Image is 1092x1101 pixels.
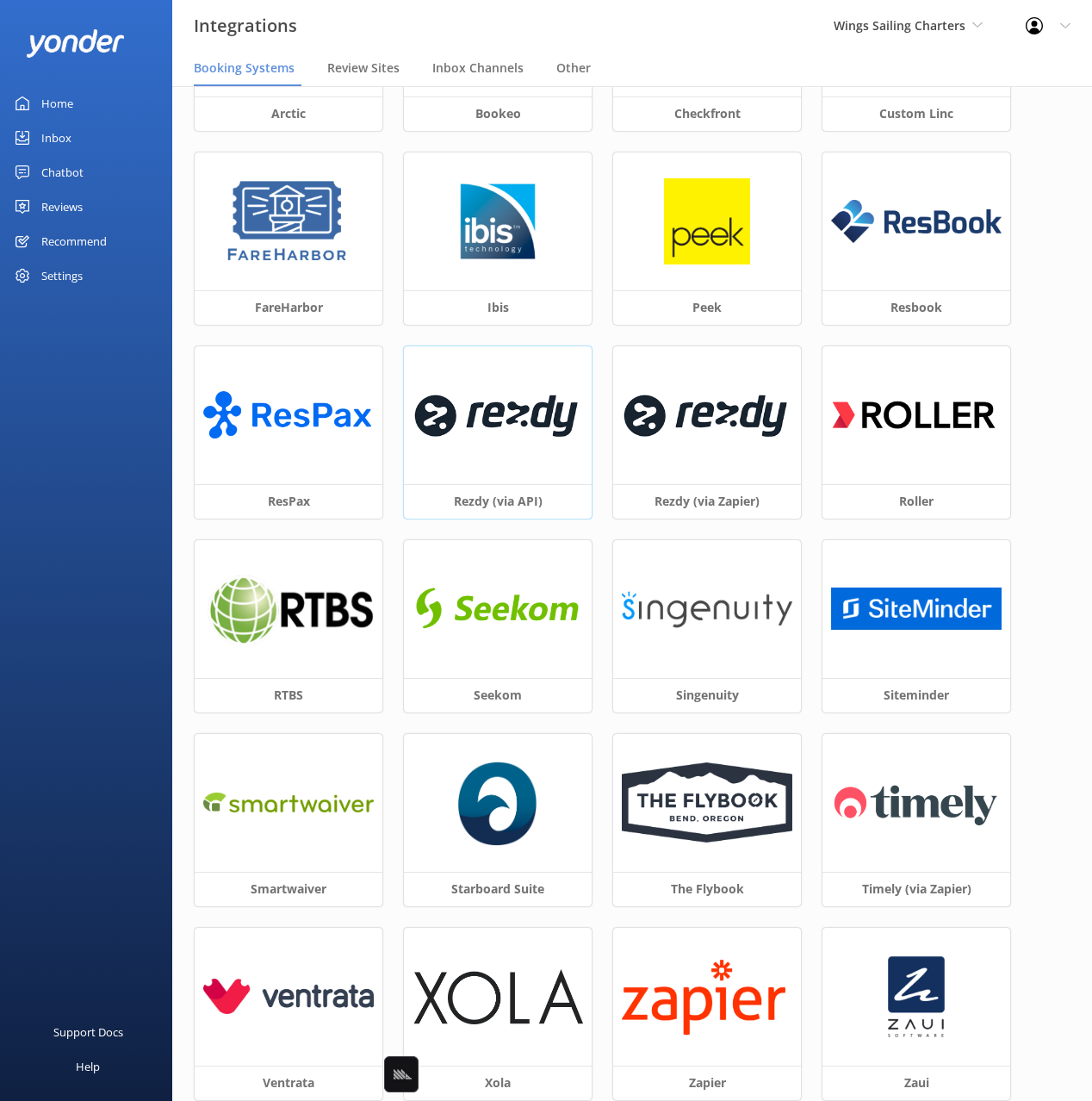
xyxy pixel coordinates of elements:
img: 1633406817..png [885,954,946,1040]
div: Inbox [41,121,71,155]
img: 1629776749..png [455,178,541,264]
div: Support Docs [53,1015,123,1049]
img: 1616638368..png [413,575,583,642]
h3: Xola [404,1066,592,1100]
h3: RTBS [195,678,382,712]
img: xola_logo.png [413,969,583,1024]
div: Recommend [41,224,107,258]
h3: Timely (via Zapier) [822,872,1010,906]
h3: ResPax [195,484,382,519]
h3: Smartwaiver [195,872,382,906]
span: Booking Systems [194,59,295,77]
h3: Rezdy (via Zapier) [613,484,801,519]
img: 1619648013..png [622,956,792,1037]
img: 1710292409..png [831,588,1002,630]
div: Chatbot [41,155,84,190]
h3: Checkfront [613,96,801,131]
h3: Integrations [194,12,297,40]
h3: The Flybook [613,872,801,906]
img: peek_logo.png [664,178,750,264]
h3: Starboard Suite [404,872,592,906]
div: Reviews [41,190,83,224]
span: Review Sites [327,59,400,77]
img: 1619648023..png [831,769,1002,836]
span: Wings Sailing Charters [834,17,965,34]
span: Other [556,59,591,77]
img: singenuity_logo.png [622,589,792,629]
h3: Ventrata [195,1066,382,1100]
img: yonder-white-logo.png [26,29,125,58]
div: Settings [41,258,83,293]
h3: Siteminder [822,678,1010,712]
img: 1616660206..png [831,378,1002,451]
div: Home [41,86,73,121]
h3: Zaui [822,1066,1010,1100]
h3: Ibis [404,290,592,325]
h3: Roller [822,484,1010,519]
h3: Peek [613,290,801,325]
h3: Resbook [822,290,1010,325]
h3: Custom Linc [822,96,1010,131]
img: 1650579744..png [203,783,374,822]
img: 1619647509..png [622,378,792,451]
h3: Bookeo [404,96,592,131]
img: starboard_suite_logo.png [458,760,537,846]
span: Inbox Channels [432,59,524,77]
h3: Rezdy (via API) [404,484,592,519]
img: flybook_logo.png [622,762,792,843]
img: ResPax [203,382,374,448]
h3: Seekom [404,678,592,712]
img: ventrata_logo.png [203,979,374,1014]
div: Help [76,1049,100,1084]
h3: FareHarbor [195,290,382,325]
h3: Singenuity [613,678,801,712]
img: resbook_logo.png [831,200,1002,243]
img: 1629843345..png [223,178,353,264]
h3: Arctic [195,96,382,131]
h3: Zapier [613,1066,801,1100]
img: 1624324453..png [413,378,583,451]
img: 1624324537..png [203,573,374,645]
